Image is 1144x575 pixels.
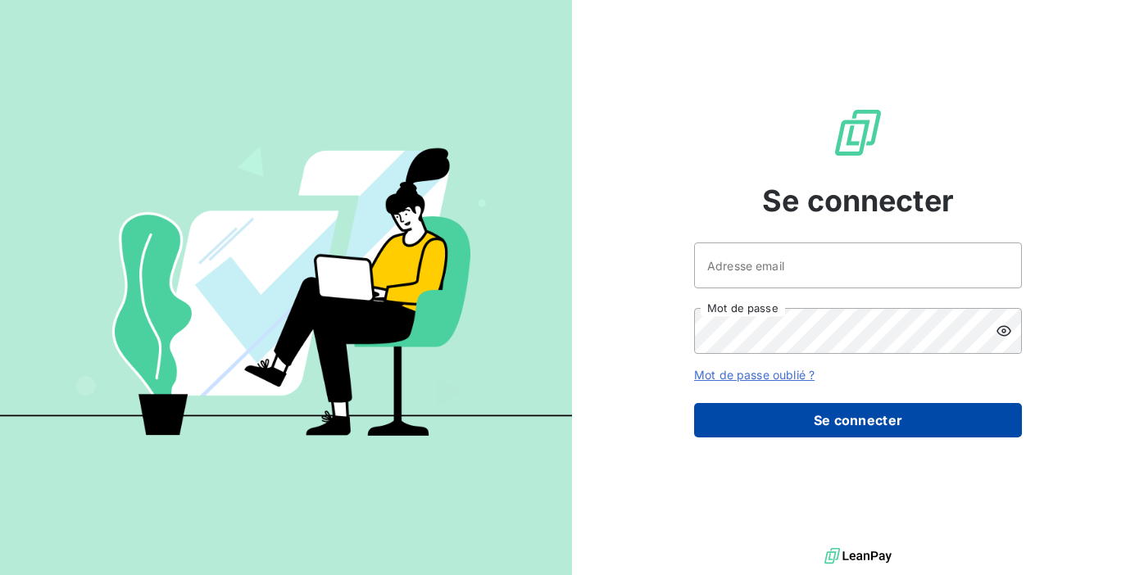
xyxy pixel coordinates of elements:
[762,179,954,223] span: Se connecter
[694,403,1022,437] button: Se connecter
[694,242,1022,288] input: placeholder
[694,368,815,382] a: Mot de passe oublié ?
[824,544,892,568] img: logo
[832,106,884,159] img: Logo LeanPay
